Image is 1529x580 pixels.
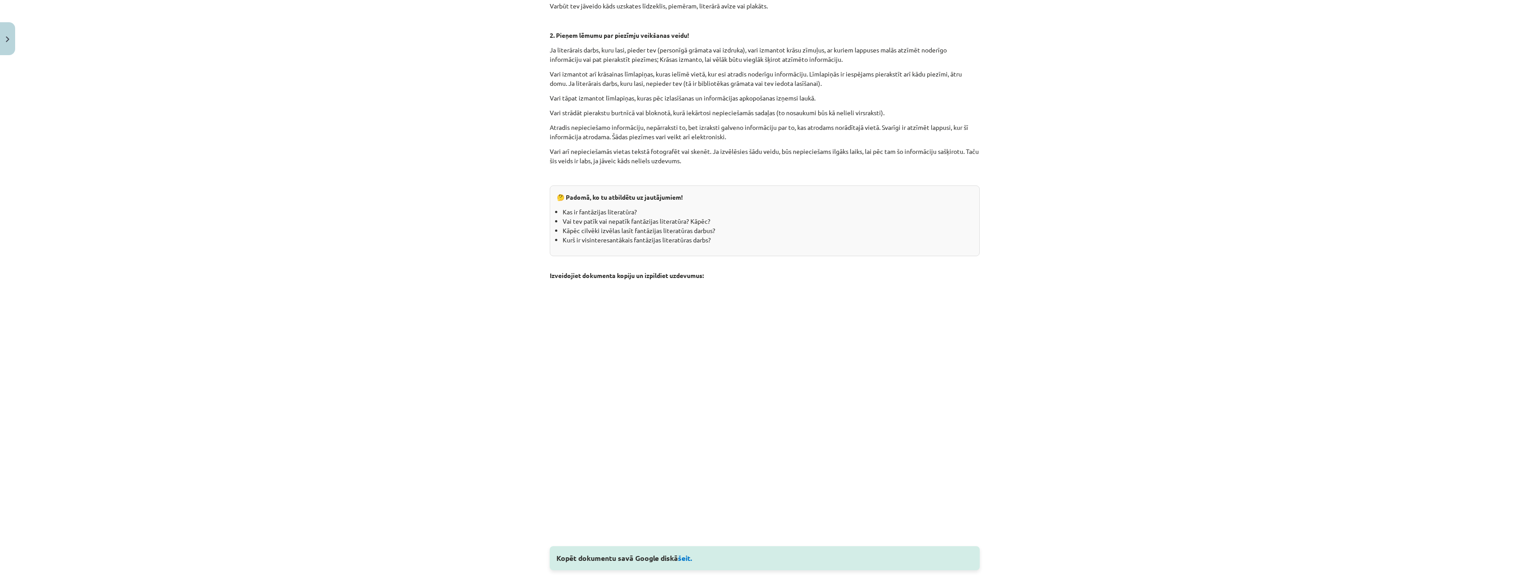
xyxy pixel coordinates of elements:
strong: 2. Pieņem lēmumu par piezīmju veikšanas veidu! [550,31,689,39]
p: Vari tāpat izmantot līmlapiņas, kuras pēc izlasīšanas un informācijas apkopošanas izņemsi laukā. [550,93,980,103]
p: Ja literārais darbs, kuru lasi, pieder tev (personīgā grāmata vai izdruka), vari izmantot krāsu z... [550,45,980,64]
img: icon-close-lesson-0947bae3869378f0d4975bcd49f059093ad1ed9edebbc8119c70593378902aed.svg [6,36,9,42]
li: Vai tev patīk vai nepatīk fantāzijas literatūra? Kāpēc? [563,217,973,226]
li: Kāpēc cilvēki izvēlas lasīt fantāzijas literatūras darbus? [563,226,973,235]
p: Atradis nepieciešamo informāciju, nepārraksti to, bet izraksti galveno informāciju par to, kas at... [550,123,980,141]
p: Varbūt tev jāveido kāds uzskates līdzeklis, piemēram, literārā avīze vai plakāts. [550,1,980,11]
p: Vari strādāt pierakstu burtnīcā vai bloknotā, kurā iekārtosi nepieciešamās sadaļas (to nosaukumi ... [550,108,980,117]
strong: Padomā, ko tu atbildētu uz jautājumiem! [566,193,683,201]
p: 🤔 [557,193,973,202]
p: Vari arī nepieciešamās vietas tekstā fotografēt vai skenēt. Ja izvēlēsies šādu veidu, būs nepieci... [550,147,980,165]
li: Kas ir fantāzijas literatūra? [563,207,973,217]
div: Kopēt dokumentu savā Google diskā [550,546,980,570]
a: šeit. [678,553,693,563]
p: Vari izmantot arī krāsainas līmlapiņas, kuras ielīmē vietā, kur esi atradis noderīgu informāciju.... [550,69,980,88]
li: Kurš ir visinteresantākais fantāzijas literatūras darbs? [563,235,973,245]
strong: Izveidojiet dokumenta kopiju un izpildiet uzdevumus: [550,271,704,279]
